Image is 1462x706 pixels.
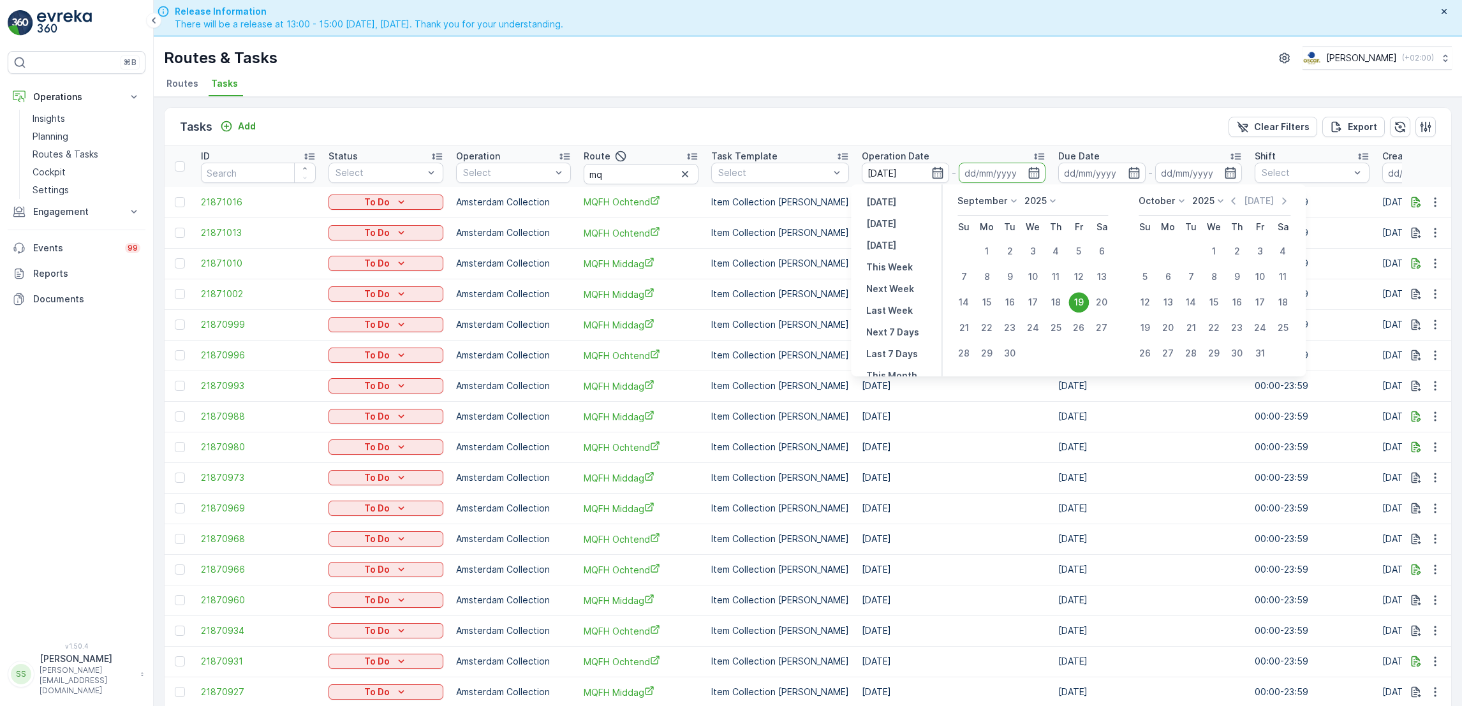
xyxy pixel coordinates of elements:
p: Shift [1255,150,1276,163]
a: MQFH Middag [584,257,698,270]
img: basis-logo_rgb2x.png [1303,51,1321,65]
span: 21870969 [201,502,316,515]
div: 26 [1068,318,1089,338]
p: Creation Time [1382,150,1445,163]
div: Toggle Row Selected [175,473,185,483]
th: Sunday [952,216,975,239]
td: [DATE] [855,371,1052,401]
a: MQFH Middag [584,594,698,607]
div: 29 [1204,343,1224,364]
div: 1 [1204,241,1224,261]
span: MQFH Middag [584,318,698,332]
p: Tasks [180,118,212,136]
span: MQFH Ochtend [584,563,698,577]
p: To Do [364,624,390,637]
div: Toggle Row Selected [175,534,185,544]
div: 16 [1227,292,1247,313]
div: 18 [1273,292,1293,313]
td: [DATE] [855,585,1052,615]
div: 27 [1158,343,1178,364]
span: MQFH Ochtend [584,533,698,546]
p: To Do [364,257,390,270]
div: 28 [954,343,974,364]
a: 21870973 [201,471,316,484]
span: 21870966 [201,563,316,576]
p: Item Collection [PERSON_NAME] [711,196,849,209]
div: 11 [1045,267,1066,287]
p: Routes & Tasks [164,48,277,68]
div: SS [11,664,31,684]
span: Release Information [175,5,563,18]
td: [DATE] [855,554,1052,585]
button: This Month [861,368,922,383]
div: Toggle Row Selected [175,197,185,207]
a: 21870934 [201,624,316,637]
div: Toggle Row Selected [175,442,185,452]
div: 5 [1068,241,1089,261]
div: 25 [1045,318,1066,338]
span: 21871010 [201,257,316,270]
span: 21870968 [201,533,316,545]
div: 9 [1227,267,1247,287]
button: Next Week [861,281,919,297]
p: ⌘B [124,57,137,68]
button: Operations [8,84,145,110]
div: 4 [1273,241,1293,261]
span: 21870996 [201,349,316,362]
div: 22 [1204,318,1224,338]
div: 7 [954,267,974,287]
button: Engagement [8,199,145,224]
th: Wednesday [1021,216,1044,239]
span: 21870980 [201,441,316,453]
a: MQFH Middag [584,502,698,515]
button: To Do [329,439,443,455]
p: 2025 [1024,195,1047,207]
button: To Do [329,409,443,424]
div: 3 [1250,241,1270,261]
div: 21 [954,318,974,338]
input: dd/mm/yyyy [959,163,1046,183]
p: October [1139,195,1175,207]
p: To Do [364,196,390,209]
div: 15 [1204,292,1224,313]
th: Monday [975,216,998,239]
a: MQFH Ochtend [584,195,698,209]
div: 10 [1250,267,1270,287]
p: To Do [364,318,390,331]
a: Planning [27,128,145,145]
button: To Do [329,470,443,485]
button: SS[PERSON_NAME][PERSON_NAME][EMAIL_ADDRESS][DOMAIN_NAME] [8,652,145,696]
div: 16 [1000,292,1020,313]
a: MQFH Ochtend [584,655,698,668]
div: Toggle Row Selected [175,687,185,697]
td: [DATE] [1052,554,1248,585]
a: Insights [27,110,145,128]
a: 21870931 [201,655,316,668]
div: Toggle Row Selected [175,564,185,575]
div: 4 [1045,241,1066,261]
td: [DATE] [1052,524,1248,554]
button: Last 7 Days [861,346,923,362]
span: MQFH Middag [584,288,698,301]
span: 21870960 [201,594,316,607]
a: 21871016 [201,196,316,209]
a: MQFH Ochtend [584,624,698,638]
button: To Do [329,348,443,363]
p: Select [1262,166,1350,179]
p: Routes & Tasks [33,148,98,161]
div: 25 [1273,318,1293,338]
p: 2025 [1192,195,1215,207]
a: 21871013 [201,226,316,239]
div: Toggle Row Selected [175,350,185,360]
div: Toggle Row Selected [175,656,185,666]
div: Toggle Row Selected [175,503,185,513]
p: Route [584,150,610,163]
div: 20 [1158,318,1178,338]
p: Amsterdam Collection [456,196,571,209]
div: 20 [1091,292,1112,313]
td: [DATE] [1052,401,1248,432]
